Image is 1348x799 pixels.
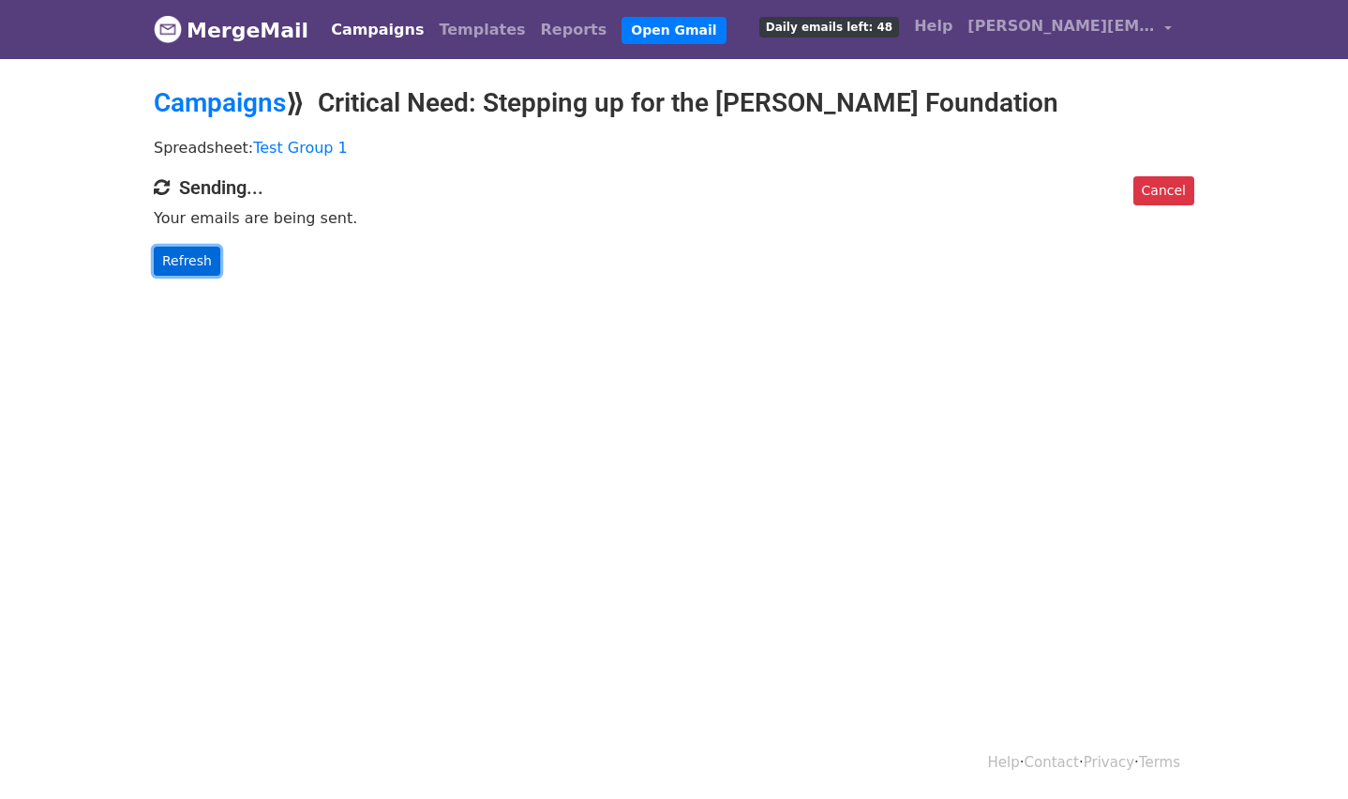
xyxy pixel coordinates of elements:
[533,11,615,49] a: Reports
[154,247,220,276] a: Refresh
[154,15,182,43] img: MergeMail logo
[759,17,899,38] span: Daily emails left: 48
[154,10,308,50] a: MergeMail
[253,139,348,157] a: Test Group 1
[1133,176,1194,205] a: Cancel
[154,176,1194,199] h4: Sending...
[1025,754,1079,771] a: Contact
[154,87,1194,119] h2: ⟫ Critical Need: Stepping up for the [PERSON_NAME] Foundation
[1139,754,1180,771] a: Terms
[431,11,532,49] a: Templates
[154,208,1194,228] p: Your emails are being sent.
[154,87,286,118] a: Campaigns
[906,8,960,45] a: Help
[1254,709,1348,799] iframe: Chat Widget
[988,754,1020,771] a: Help
[323,11,431,49] a: Campaigns
[1084,754,1134,771] a: Privacy
[960,8,1179,52] a: [PERSON_NAME][EMAIL_ADDRESS][DOMAIN_NAME]
[752,8,906,45] a: Daily emails left: 48
[154,138,1194,158] p: Spreadsheet:
[967,15,1155,38] span: [PERSON_NAME][EMAIL_ADDRESS][DOMAIN_NAME]
[622,17,726,44] a: Open Gmail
